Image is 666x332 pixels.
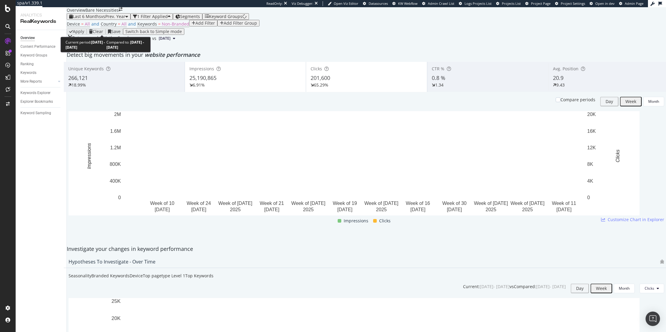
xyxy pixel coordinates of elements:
[125,29,182,34] div: Switch back to Simple mode
[531,1,551,6] span: Project Page
[303,207,314,212] text: 2025
[121,21,127,27] span: All
[150,200,174,206] text: Week of 10
[20,61,34,67] div: Ranking
[123,28,184,35] button: Switch back to Simple mode
[364,200,398,206] text: Week of [DATE]
[68,74,88,81] span: 266,121
[106,28,123,35] button: Save
[334,1,358,6] span: Open Viz Editor
[333,200,357,206] text: Week of 19
[81,21,84,27] span: =
[112,315,121,321] text: 20K
[72,35,131,42] div: Data crossed with the Crawls
[376,207,387,212] text: 2025
[553,66,579,72] span: Avg. Position
[20,52,62,59] a: Keyword Groups
[91,273,130,279] div: Branded Keywords
[180,14,200,19] span: Segments
[344,217,368,224] span: Impressions
[648,99,659,104] div: Month
[260,200,284,206] text: Week of 21
[465,1,492,6] span: Logs Projects List
[615,150,620,163] text: Clicks
[398,1,418,6] span: KW Webflow
[614,284,635,293] button: Month
[189,66,214,72] span: Impressions
[561,1,585,6] span: Project Settings
[202,13,249,20] button: Keyword Groups
[20,78,56,85] a: More Reports
[67,245,666,253] div: Investigate your changes in keyword performance
[218,200,252,206] text: Week of [DATE]
[187,200,211,206] text: Week of 24
[337,207,352,212] text: [DATE]
[432,74,445,81] span: 0.8 %
[292,1,313,6] div: Viz Debugger:
[20,78,42,85] div: More Reports
[110,128,121,133] text: 1.6M
[314,82,328,88] div: 65.29%
[20,61,62,67] a: Ranking
[20,35,62,41] a: Overview
[643,97,664,106] button: Month
[145,51,200,58] span: website performance
[67,28,87,35] button: Apply
[463,284,480,290] div: Current:
[195,21,215,26] div: Add Filter
[152,35,156,41] span: vs
[20,35,35,41] div: Overview
[67,51,666,59] div: Detect big movements in your
[576,286,584,291] div: Day
[522,207,533,212] text: 2025
[128,21,136,27] span: and
[72,82,86,88] div: 18.99%
[20,44,62,50] a: Content Performance
[379,217,391,224] span: Clicks
[156,35,178,42] button: [DATE]
[209,14,242,19] div: Keyword Groups
[137,14,168,19] div: 1 Filter Applied
[87,28,106,35] button: Clear
[91,21,99,27] span: and
[67,13,130,20] button: Last 6 MonthsvsPrev. Year
[587,145,596,150] text: 12K
[20,99,62,105] a: Explorer Bookmarks
[266,1,283,6] div: ReadOnly:
[502,1,521,6] span: Projects List
[224,21,257,26] div: Add Filter Group
[69,111,640,215] div: A chart.
[474,200,508,206] text: Week of [DATE]
[130,13,173,20] button: 1 Filter Applied
[328,1,358,6] a: Open Viz Editor
[110,162,121,167] text: 800K
[131,35,152,42] button: [DATE]
[595,1,615,6] span: Open in dev
[640,284,664,293] button: Clicks
[158,21,161,27] span: =
[85,7,119,13] div: Bare Necessities
[20,70,36,76] div: Keywords
[435,82,443,88] div: 1.34
[459,1,492,6] a: Logs Projects List
[137,21,157,27] span: Keywords
[587,162,593,167] text: 8K
[587,178,593,184] text: 4K
[20,99,53,105] div: Explorer Bookmarks
[67,7,85,13] div: Overview
[510,284,536,290] div: vs Compared :
[410,207,425,212] text: [DATE]
[432,66,444,72] span: CTR %
[552,200,576,206] text: Week of 11
[486,207,496,212] text: 2025
[480,284,510,290] div: [DATE] - [DATE]
[606,99,613,104] div: Day
[130,273,143,279] div: Device
[20,70,62,76] a: Keywords
[363,1,388,6] a: Datasources
[20,18,62,25] div: RealKeywords
[173,13,202,20] button: Segments
[69,273,91,279] div: Seasonality
[601,217,664,223] a: Customize Chart in Explorer
[20,110,51,116] div: Keyword Sampling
